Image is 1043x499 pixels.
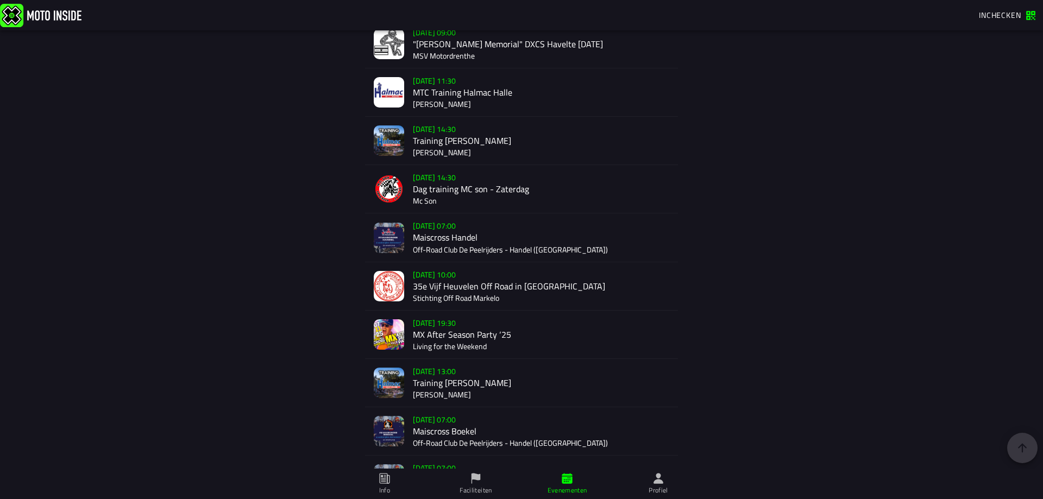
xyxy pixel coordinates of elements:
a: event-image[DATE] 19:30MX After Season Party ‘25Living for the Weekend [365,311,678,359]
ion-label: Profiel [649,485,668,495]
img: event-image [374,223,404,253]
img: event-image [374,125,404,156]
img: event-image [374,319,404,350]
a: Inchecken [973,7,1041,24]
a: event-image[DATE] 10:0035e Vijf Heuvelen Off Road in [GEOGRAPHIC_DATA]Stichting Off Road Markelo [365,262,678,311]
ion-label: Faciliteiten [460,485,492,495]
img: event-image [374,368,404,398]
span: Inchecken [979,9,1021,21]
img: event-image [374,174,404,204]
ion-label: Evenementen [548,485,587,495]
a: event-image[DATE] 09:00"[PERSON_NAME] Memorial" DXCS Havelte [DATE]MSV Motordrenthe [365,20,678,68]
img: event-image [374,416,404,446]
a: event-image[DATE] 13:00Training [PERSON_NAME][PERSON_NAME] [365,359,678,407]
a: event-image[DATE] 14:30Dag training MC son - ZaterdagMc Son [365,165,678,213]
a: event-image[DATE] 07:00Maiscross BoekelOff-Road Club De Peelrijders - Handel ([GEOGRAPHIC_DATA]) [365,407,678,456]
ion-label: Info [379,485,390,495]
img: event-image [374,271,404,301]
img: event-image [374,29,404,59]
a: event-image[DATE] 11:30MTC Training Halmac Halle[PERSON_NAME] [365,68,678,117]
a: event-image[DATE] 07:00Maiscross HandelOff-Road Club De Peelrijders - Handel ([GEOGRAPHIC_DATA]) [365,213,678,262]
img: event-image [374,464,404,495]
img: event-image [374,77,404,108]
a: event-image[DATE] 14:30Training [PERSON_NAME][PERSON_NAME] [365,117,678,165]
